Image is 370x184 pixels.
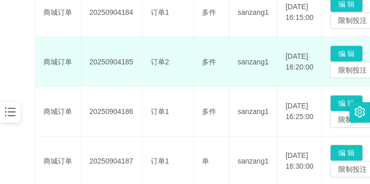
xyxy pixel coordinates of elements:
td: 商城订单 [35,37,81,87]
span: 多件 [202,58,216,66]
span: 单 [202,157,209,165]
i: 图标: setting [354,106,365,118]
td: 20250904186 [81,87,143,136]
button: 编 辑 [330,95,363,111]
td: [DATE] 16:20:00 [277,37,322,87]
span: 多件 [202,8,216,16]
td: sanzang1 [229,37,277,87]
td: [DATE] 16:25:00 [277,87,322,136]
button: 编 辑 [330,145,363,161]
td: sanzang1 [229,87,277,136]
span: 订单2 [151,58,169,66]
span: 订单1 [151,8,169,16]
button: 编 辑 [330,45,363,62]
td: 商城订单 [35,87,81,136]
td: 20250904185 [81,37,143,87]
span: 订单1 [151,157,169,165]
i: 图标: bars [4,105,17,119]
span: 订单1 [151,107,169,116]
span: 多件 [202,107,216,116]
